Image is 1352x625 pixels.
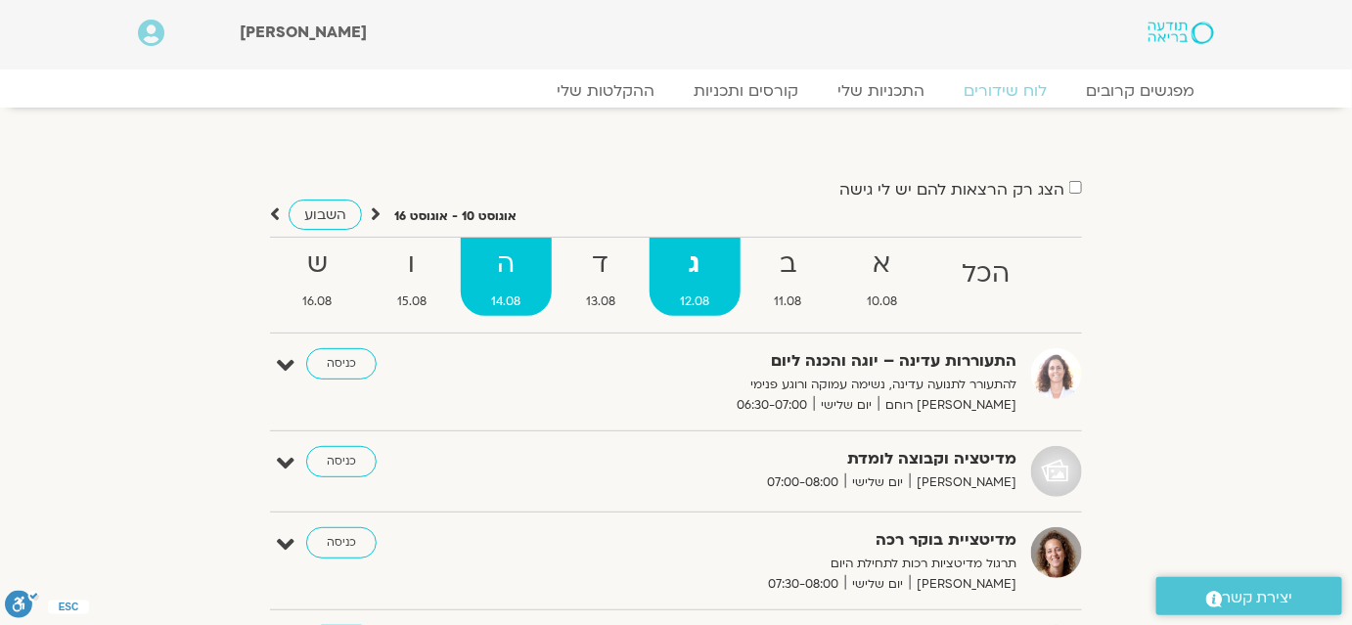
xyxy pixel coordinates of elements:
a: ד13.08 [556,238,647,316]
strong: ה [461,243,552,287]
nav: Menu [138,81,1214,101]
a: א10.08 [836,238,928,316]
span: [PERSON_NAME] רוחם [879,395,1016,416]
span: 12.08 [650,291,741,312]
strong: הכל [932,252,1042,296]
a: יצירת קשר [1156,577,1342,615]
span: 16.08 [272,291,363,312]
a: לוח שידורים [944,81,1066,101]
strong: מדיטציית בוקר רכה [537,527,1016,554]
strong: מדיטציה וקבוצה לומדת [537,446,1016,472]
span: 11.08 [744,291,834,312]
strong: ב [744,243,834,287]
span: השבוע [304,205,346,224]
a: ש16.08 [272,238,363,316]
strong: א [836,243,928,287]
a: השבוע [289,200,362,230]
a: ב11.08 [744,238,834,316]
a: כניסה [306,348,377,379]
span: 07:00-08:00 [760,472,845,493]
span: [PERSON_NAME] [241,22,368,43]
a: התכניות שלי [818,81,944,101]
span: 10.08 [836,291,928,312]
p: אוגוסט 10 - אוגוסט 16 [394,206,517,227]
a: ו15.08 [367,238,458,316]
a: קורסים ותכניות [674,81,818,101]
a: הכל [932,238,1042,316]
a: ההקלטות שלי [537,81,674,101]
span: 14.08 [461,291,552,312]
a: מפגשים קרובים [1066,81,1214,101]
span: [PERSON_NAME] [910,574,1016,595]
strong: ג [650,243,741,287]
strong: ו [367,243,458,287]
span: 15.08 [367,291,458,312]
strong: ד [556,243,647,287]
a: כניסה [306,446,377,477]
a: כניסה [306,527,377,558]
label: הצג רק הרצאות להם יש לי גישה [839,181,1064,199]
strong: התעוררות עדינה – יוגה והכנה ליום [537,348,1016,375]
span: יצירת קשר [1223,585,1293,611]
a: ג12.08 [650,238,741,316]
span: [PERSON_NAME] [910,472,1016,493]
span: יום שלישי [845,574,910,595]
span: יום שלישי [845,472,910,493]
span: 06:30-07:00 [730,395,814,416]
a: ה14.08 [461,238,552,316]
span: 07:30-08:00 [761,574,845,595]
p: תרגול מדיטציות רכות לתחילת היום [537,554,1016,574]
span: 13.08 [556,291,647,312]
span: יום שלישי [814,395,879,416]
p: להתעורר לתנועה עדינה, נשימה עמוקה ורוגע פנימי [537,375,1016,395]
strong: ש [272,243,363,287]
